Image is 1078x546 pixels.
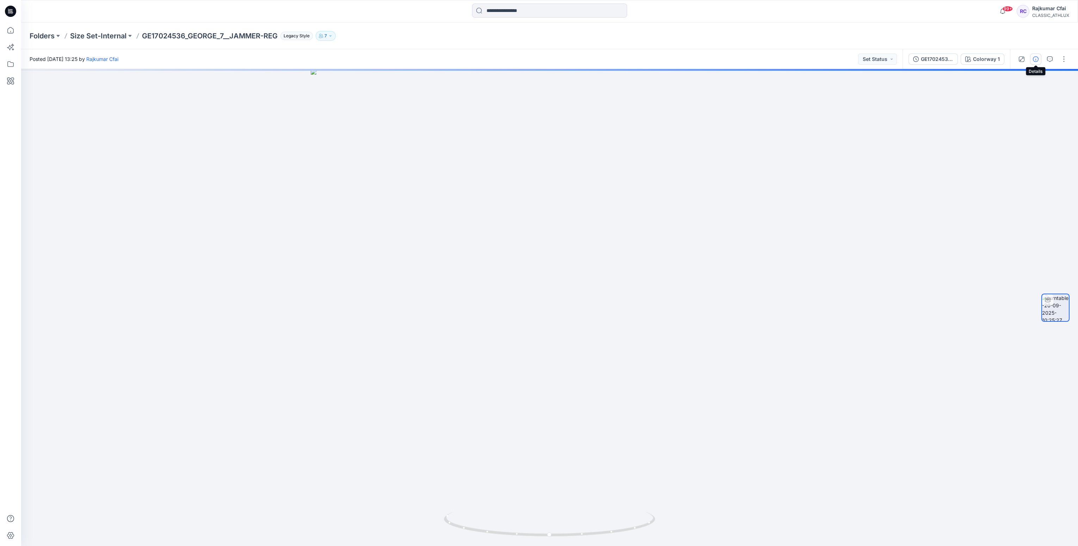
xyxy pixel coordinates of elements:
button: Details [1030,54,1041,65]
button: Colorway 1 [961,54,1004,65]
span: 99+ [1002,6,1013,12]
a: Folders [30,31,55,41]
a: Size Set-Internal [70,31,126,41]
div: Rajkumar Cfai [1032,4,1069,13]
img: turntable-20-09-2025-10:25:27 [1042,294,1069,321]
a: Rajkumar Cfai [86,56,118,62]
span: Legacy Style [280,32,313,40]
p: 7 [324,32,327,40]
p: GE17024536_GEORGE_7__JAMMER-REG [142,31,278,41]
div: CLASSIC_ATHLUX [1032,13,1069,18]
button: Legacy Style [278,31,313,41]
button: 7 [316,31,336,41]
div: Colorway 1 [973,55,1000,63]
div: RC [1017,5,1029,18]
div: GE17024536_GEORGE_7__JAMMER-REG [921,55,953,63]
span: Posted [DATE] 13:25 by [30,55,118,63]
button: GE17024536_GEORGE_7__JAMMER-REG [909,54,958,65]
